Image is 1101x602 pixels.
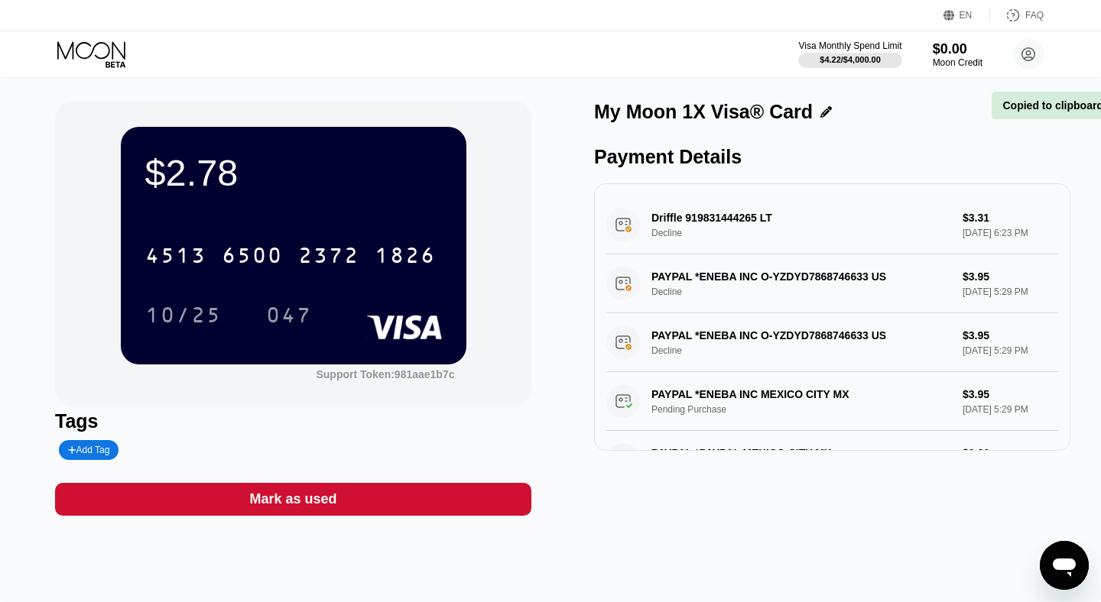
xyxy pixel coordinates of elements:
div: $0.00Moon Credit [933,41,982,68]
div: 047 [255,296,323,334]
div: EN [960,10,973,21]
div: My Moon 1X Visa® Card [594,101,813,123]
div: Mark as used [55,483,531,516]
div: Visa Monthly Spend Limit$4.22/$4,000.00 [798,40,901,68]
div: Support Token: 981aae1b7c [316,368,454,380]
div: 2372 [298,245,359,270]
div: Add Tag [59,440,119,460]
div: 4513650023721826 [136,236,445,274]
div: $2.78 [145,151,442,194]
iframe: Button to launch messaging window [1040,541,1089,590]
div: Moon Credit [933,57,982,68]
div: Add Tag [68,445,109,455]
div: $4.22 / $4,000.00 [820,55,881,64]
div: $0.00 [933,41,982,57]
div: 6500 [222,245,283,270]
div: Tags [55,410,531,432]
div: 1826 [375,245,436,270]
div: FAQ [990,8,1044,23]
div: Support Token:981aae1b7c [316,368,454,380]
div: 10/25 [145,305,222,329]
div: Mark as used [249,490,336,508]
div: Visa Monthly Spend Limit [798,40,901,51]
div: 4513 [145,245,206,270]
div: EN [943,8,990,23]
div: 10/25 [134,296,233,334]
div: FAQ [1025,10,1044,21]
div: 047 [266,305,312,329]
div: Payment Details [594,146,1070,168]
